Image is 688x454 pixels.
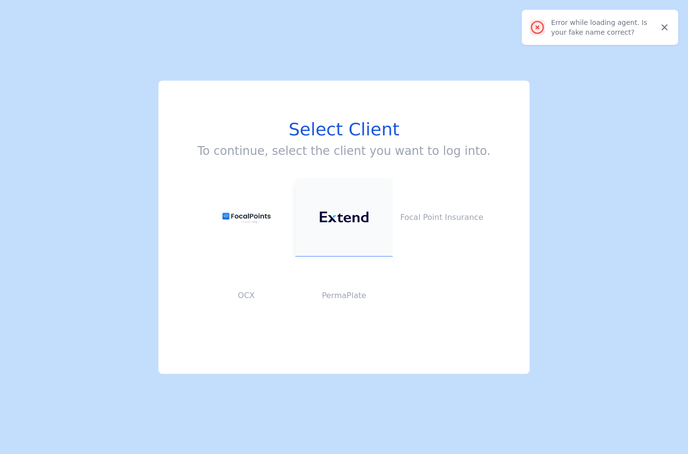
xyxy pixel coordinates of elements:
h1: Select Client [198,120,490,139]
h3: To continue, select the client you want to log into. [198,143,490,159]
p: PermaPlate [295,290,393,302]
button: PermaPlate [295,257,393,335]
button: Focal Point Insurance [393,178,490,257]
p: OCX [198,290,295,302]
p: Focal Point Insurance [393,212,490,223]
div: Error while loading agent. Is your fake name correct? [551,18,657,37]
button: Close [657,20,672,35]
button: OCX [198,257,295,335]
